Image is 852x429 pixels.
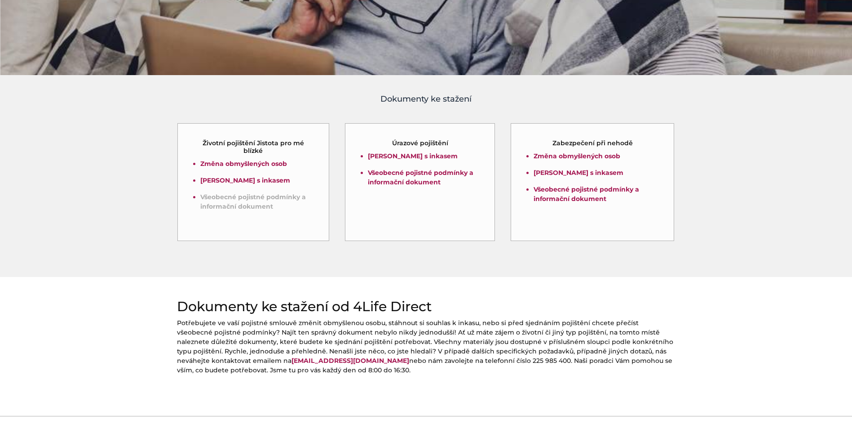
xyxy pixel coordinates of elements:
h5: Úrazové pojištění [392,139,448,147]
h5: Životní pojištění Jistota pro mé blízké [194,139,313,155]
a: [PERSON_NAME] s inkasem [534,169,623,177]
a: Všeobecné pojistné podmínky a informační dokument [368,169,473,186]
a: [PERSON_NAME] s inkasem [200,176,290,184]
h2: Dokumenty ke stažení od 4Life Direct [177,299,675,315]
a: Změna obmyšlených osob [200,160,287,168]
a: [EMAIL_ADDRESS][DOMAIN_NAME] [291,357,409,365]
a: Změna obmyšlených osob [534,152,620,160]
a: Všeobecné pojistné podmínky a informační dokument [534,185,639,203]
h5: Zabezpečení při nehodě [552,139,633,147]
a: [PERSON_NAME] s inkasem [368,152,458,160]
p: Potřebujete ve vaší pojistné smlouvě změnit obmyšlenou osobu, stáhnout si souhlas k inkasu, nebo ... [177,318,675,375]
a: Všeobecné pojistné podmínky a informační dokument [200,193,306,210]
h4: Dokumenty ke stažení [177,93,675,105]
